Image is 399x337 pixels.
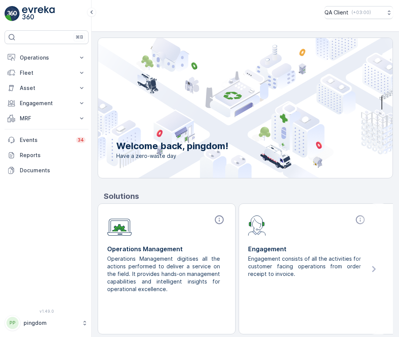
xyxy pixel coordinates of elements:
[22,6,55,21] img: logo_light-DOdMpM7g.png
[5,163,89,178] a: Documents
[20,151,85,159] p: Reports
[5,80,89,96] button: Asset
[107,214,132,236] img: module-icon
[5,65,89,80] button: Fleet
[325,6,393,19] button: QA Client(+03:00)
[76,34,83,40] p: ⌘B
[24,319,78,327] p: pingdom
[5,132,89,148] a: Events34
[248,255,361,278] p: Engagement consists of all the activities for customer facing operations from order receipt to in...
[20,84,73,92] p: Asset
[107,255,220,293] p: Operations Management digitises all the actions performed to deliver a service on the field. It p...
[5,6,20,21] img: logo
[5,50,89,65] button: Operations
[5,309,89,313] span: v 1.49.0
[107,244,226,254] p: Operations Management
[64,38,393,178] img: city illustration
[116,140,228,152] p: Welcome back, pingdom!
[5,96,89,111] button: Engagement
[5,315,89,331] button: PPpingdom
[116,152,228,160] span: Have a zero-waste day
[325,9,348,16] p: QA Client
[104,191,393,202] p: Solutions
[20,115,73,122] p: MRF
[20,167,85,174] p: Documents
[20,99,73,107] p: Engagement
[248,214,266,236] img: module-icon
[20,54,73,61] p: Operations
[248,244,367,254] p: Engagement
[20,136,71,144] p: Events
[5,111,89,126] button: MRF
[78,137,84,143] p: 34
[6,317,19,329] div: PP
[351,9,371,16] p: ( +03:00 )
[5,148,89,163] a: Reports
[20,69,73,77] p: Fleet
